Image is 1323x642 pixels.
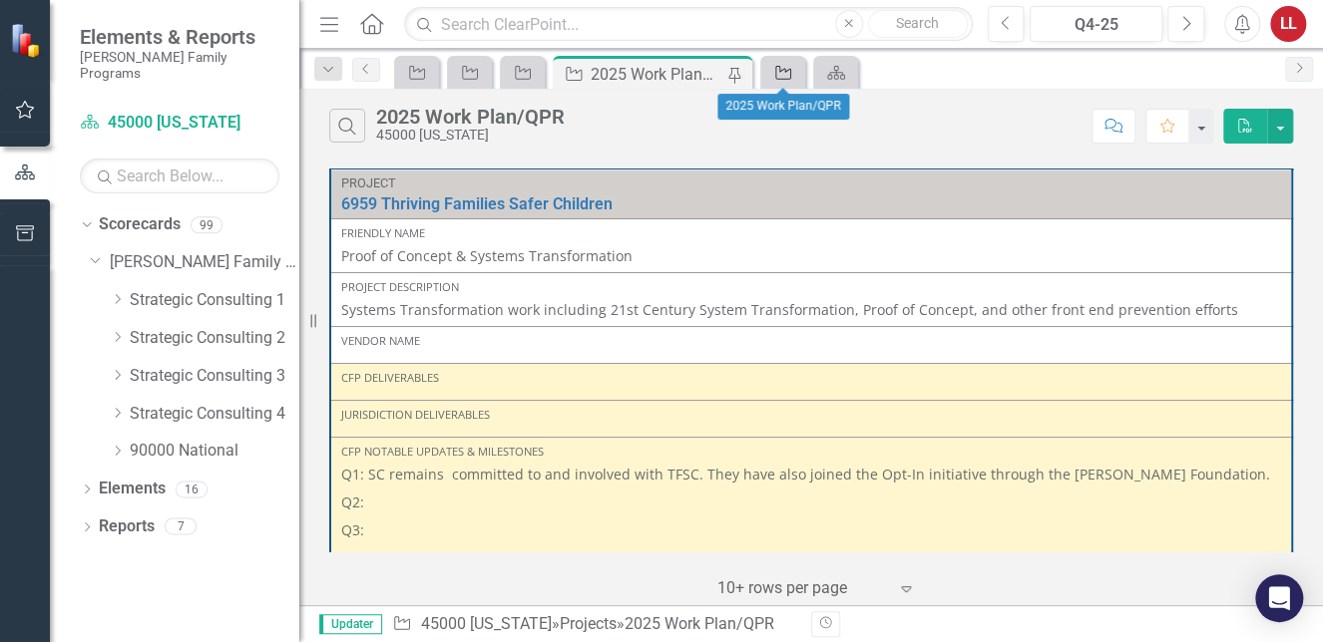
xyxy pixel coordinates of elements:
div: Friendly Name [341,225,1281,241]
a: Scorecards [99,213,181,236]
p: Q2: [341,488,1281,516]
a: Elements [99,478,166,500]
div: 45000 [US_STATE] [375,128,564,143]
a: Strategic Consulting 3 [130,365,299,388]
span: Updater [319,614,382,634]
div: 2025 Work Plan/QPR [624,614,773,633]
td: Double-Click to Edit [330,327,1292,364]
span: Search [896,15,939,31]
div: Q4-25 [1037,13,1155,37]
div: Jurisdiction Deliverables [341,407,1281,423]
div: Vendor Name [341,333,1281,349]
div: Project [341,176,1281,190]
span: Elements & Reports [80,25,279,49]
button: Q4-25 [1030,6,1162,42]
a: Strategic Consulting 2 [130,327,299,350]
a: Strategic Consulting 1 [130,289,299,312]
div: Open Intercom Messenger [1255,574,1303,622]
div: 99 [191,216,222,233]
a: Reports [99,515,155,538]
div: 2025 Work Plan/QPR [375,106,564,128]
div: CFP Deliverables [341,370,1281,386]
div: 2025 Work Plan/QPR [591,62,722,87]
a: Projects [559,614,616,633]
td: Double-Click to Edit [330,401,1292,438]
a: [PERSON_NAME] Family Programs [110,251,299,274]
button: Search [868,10,968,38]
small: [PERSON_NAME] Family Programs [80,49,279,82]
a: Strategic Consulting 4 [130,403,299,426]
div: 2025 Work Plan/QPR [717,94,849,120]
p: Q1: SC remains committed to and involved with TFSC. They have also joined the Opt-In initiative t... [341,465,1281,488]
input: Search Below... [80,159,279,193]
div: » » [392,613,796,636]
a: 45000 [US_STATE] [420,614,551,633]
div: 7 [165,518,197,535]
a: 45000 [US_STATE] [80,112,279,135]
input: Search ClearPoint... [404,7,972,42]
a: 6959 Thriving Families Safer Children [341,195,1281,213]
td: Double-Click to Edit Right Click for Context Menu [330,169,1292,219]
p: Q4: [341,544,1281,568]
a: 90000 National [130,440,299,463]
span: Proof of Concept & Systems Transformation [341,246,633,265]
td: Double-Click to Edit [330,273,1292,327]
div: CFP Notable Updates & Milestones [341,444,1281,460]
div: 16 [176,481,208,497]
td: Double-Click to Edit [330,438,1292,575]
td: Double-Click to Edit [330,219,1292,273]
button: LL [1270,6,1306,42]
div: Project Description [341,279,1281,295]
p: Q3: [341,516,1281,544]
img: ClearPoint Strategy [9,21,46,58]
td: Double-Click to Edit [330,364,1292,401]
p: Systems Transformation work including 21st Century System Transformation, Proof of Concept, and o... [341,300,1281,320]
